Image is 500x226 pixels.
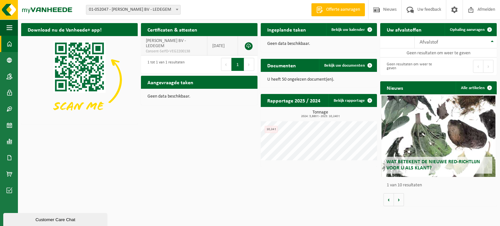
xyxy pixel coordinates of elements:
[267,77,371,82] p: U heeft 50 ongelezen document(en).
[141,76,200,88] h2: Aangevraagde taken
[207,36,238,56] td: [DATE]
[86,5,181,15] span: 01-052047 - BAERT-DESMEDT BV - LEDEGEM
[146,38,186,48] span: [PERSON_NAME] BV - LEDEGEM
[380,23,428,36] h2: Uw afvalstoffen
[264,110,377,118] h3: Tonnage
[383,59,435,73] div: Geen resultaten om weer te geven
[483,60,493,73] button: Next
[86,5,180,14] span: 01-052047 - BAERT-DESMEDT BV - LEDEGEM
[331,28,365,32] span: Bekijk uw kalender
[21,23,108,36] h2: Download nu de Vanheede+ app!
[311,3,365,16] a: Offerte aanvragen
[244,58,254,71] button: Next
[328,94,376,107] a: Bekijk rapportage
[420,40,438,45] span: Afvalstof
[380,48,497,58] td: Geen resultaten om weer te geven
[261,23,312,36] h2: Ingeplande taken
[221,58,231,71] button: Previous
[146,49,202,54] span: Consent-SelfD-VEG2200138
[264,115,377,118] span: 2024: 3,880 t - 2025: 10,240 t
[3,212,109,226] iframe: chat widget
[387,183,493,188] p: 1 van 10 resultaten
[267,42,371,46] p: Geen data beschikbaar.
[261,59,302,72] h2: Documenten
[380,81,410,94] h2: Nieuws
[231,58,244,71] button: 1
[450,28,485,32] span: Ophaling aanvragen
[147,94,251,99] p: Geen data beschikbaar.
[141,23,204,36] h2: Certificaten & attesten
[394,193,404,206] button: Volgende
[319,59,376,72] a: Bekijk uw documenten
[473,60,483,73] button: Previous
[383,193,394,206] button: Vorige
[445,23,496,36] a: Ophaling aanvragen
[21,36,138,123] img: Download de VHEPlus App
[324,63,365,68] span: Bekijk uw documenten
[265,126,278,133] div: 10,24 t
[382,96,496,177] a: Wat betekent de nieuwe RED-richtlijn voor u als klant?
[261,94,327,107] h2: Rapportage 2025 / 2024
[456,81,496,94] a: Alle artikelen
[325,7,362,13] span: Offerte aanvragen
[386,159,480,171] span: Wat betekent de nieuwe RED-richtlijn voor u als klant?
[326,23,376,36] a: Bekijk uw kalender
[144,57,185,72] div: 1 tot 1 van 1 resultaten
